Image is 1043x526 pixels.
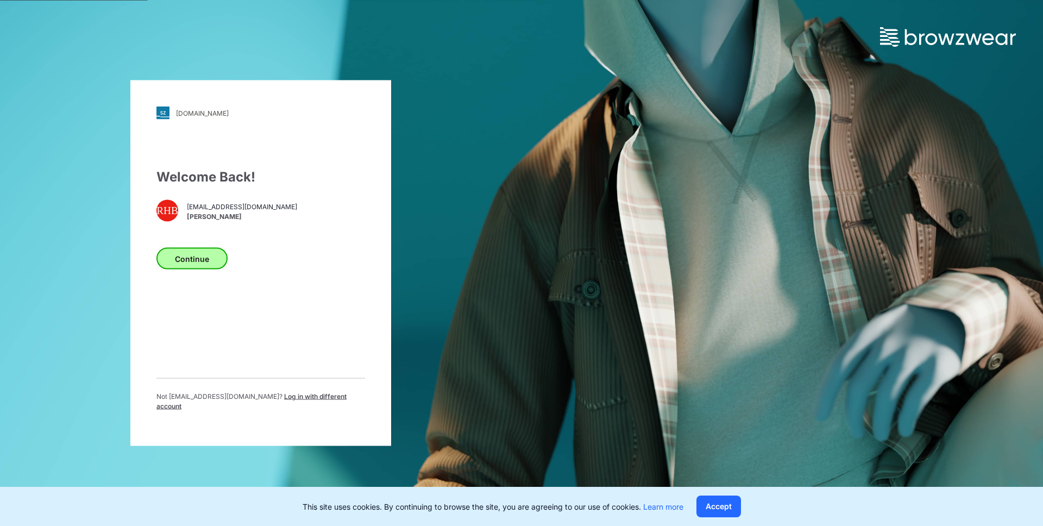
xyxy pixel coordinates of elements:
img: browzwear-logo.73288ffb.svg [880,27,1016,47]
p: This site uses cookies. By continuing to browse the site, you are agreeing to our use of cookies. [303,501,683,512]
span: [EMAIL_ADDRESS][DOMAIN_NAME] [187,202,297,211]
button: Continue [156,248,228,270]
div: RHB [156,200,178,222]
div: Welcome Back! [156,167,365,187]
a: Learn more [643,502,683,511]
p: Not [EMAIL_ADDRESS][DOMAIN_NAME] ? [156,392,365,411]
div: [DOMAIN_NAME] [176,109,229,117]
button: Accept [696,496,741,517]
a: [DOMAIN_NAME] [156,107,365,120]
span: [PERSON_NAME] [187,211,297,221]
img: svg+xml;base64,PHN2ZyB3aWR0aD0iMjgiIGhlaWdodD0iMjgiIHZpZXdCb3g9IjAgMCAyOCAyOCIgZmlsbD0ibm9uZSIgeG... [156,107,169,120]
